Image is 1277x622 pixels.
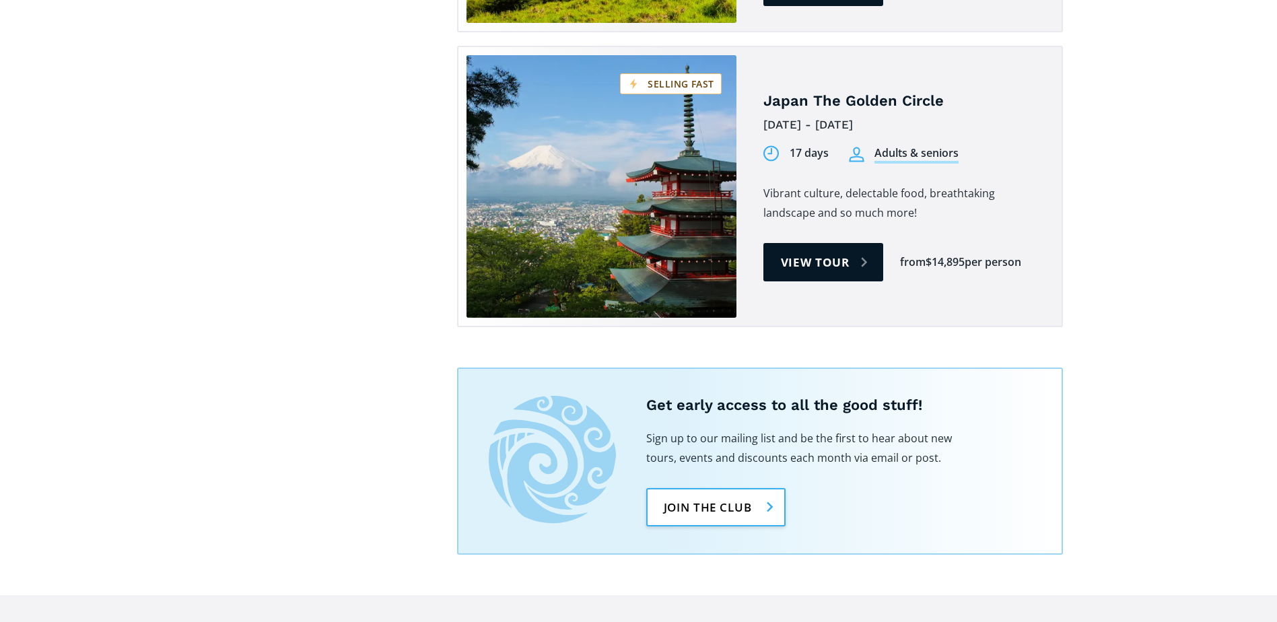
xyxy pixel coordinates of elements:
[646,396,1031,415] h5: Get early access to all the good stuff!
[926,254,965,270] div: $14,895
[646,429,956,468] p: Sign up to our mailing list and be the first to hear about new tours, events and discounts each m...
[804,145,829,161] div: days
[965,254,1021,270] div: per person
[900,254,926,270] div: from
[763,92,1041,111] h4: Japan The Golden Circle
[763,114,1041,135] div: [DATE] - [DATE]
[763,184,1041,223] p: Vibrant culture, delectable food, breathtaking landscape and so much more!
[874,145,959,164] div: Adults & seniors
[646,488,786,526] a: Join the club
[790,145,802,161] div: 17
[763,243,884,281] a: View tour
